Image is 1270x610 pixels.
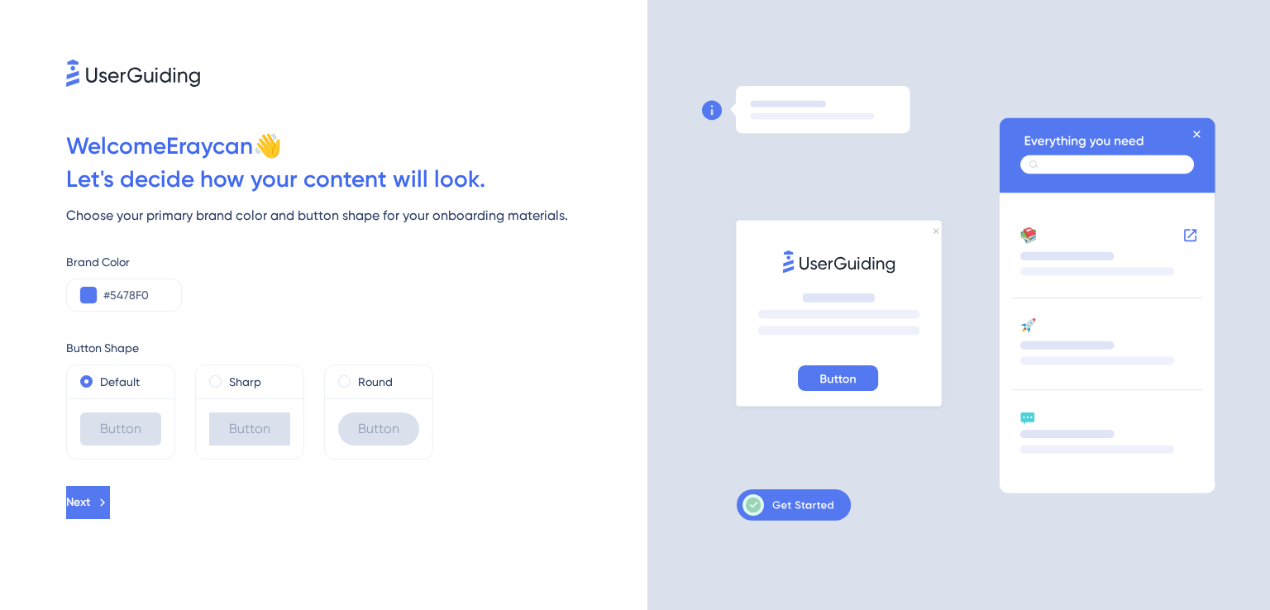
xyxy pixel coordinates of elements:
[338,412,419,446] div: Button
[66,252,647,272] div: Brand Color
[66,493,90,512] span: Next
[66,130,647,163] div: Welcome Eraycan 👋
[66,206,647,226] div: Choose your primary brand color and button shape for your onboarding materials.
[66,338,647,358] div: Button Shape
[66,486,110,519] button: Next
[229,372,261,392] label: Sharp
[100,372,140,392] label: Default
[209,412,290,446] div: Button
[358,372,393,392] label: Round
[80,412,161,446] div: Button
[66,163,647,196] div: Let ' s decide how your content will look.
